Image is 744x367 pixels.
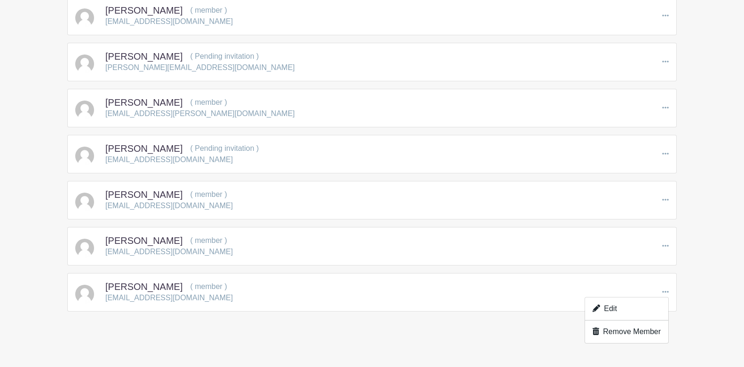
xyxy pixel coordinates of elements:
h5: [PERSON_NAME] [105,281,182,292]
span: ( member ) [190,6,227,14]
span: ( Pending invitation ) [190,144,259,152]
a: Remove Member [585,324,668,339]
a: Edit [585,301,668,316]
span: ( member ) [190,282,227,290]
h5: [PERSON_NAME] [105,189,182,200]
span: ( Pending invitation ) [190,52,259,60]
span: ( member ) [190,98,227,106]
p: [EMAIL_ADDRESS][DOMAIN_NAME] [105,16,233,27]
p: [EMAIL_ADDRESS][DOMAIN_NAME] [105,200,233,211]
img: default-ce2991bfa6775e67f084385cd625a349d9dcbb7a52a09fb2fda1e96e2d18dcdb.png [75,101,94,119]
h5: [PERSON_NAME] [105,143,182,154]
p: [PERSON_NAME][EMAIL_ADDRESS][DOMAIN_NAME] [105,62,295,73]
p: [EMAIL_ADDRESS][DOMAIN_NAME] [105,292,233,304]
h5: [PERSON_NAME] [105,235,182,246]
img: default-ce2991bfa6775e67f084385cd625a349d9dcbb7a52a09fb2fda1e96e2d18dcdb.png [75,285,94,304]
h5: [PERSON_NAME] [105,5,182,16]
h5: [PERSON_NAME] [105,97,182,108]
p: [EMAIL_ADDRESS][DOMAIN_NAME] [105,154,233,165]
h5: [PERSON_NAME] [105,51,182,62]
img: default-ce2991bfa6775e67f084385cd625a349d9dcbb7a52a09fb2fda1e96e2d18dcdb.png [75,55,94,73]
span: ( member ) [190,236,227,244]
img: default-ce2991bfa6775e67f084385cd625a349d9dcbb7a52a09fb2fda1e96e2d18dcdb.png [75,8,94,27]
p: [EMAIL_ADDRESS][PERSON_NAME][DOMAIN_NAME] [105,108,295,119]
img: default-ce2991bfa6775e67f084385cd625a349d9dcbb7a52a09fb2fda1e96e2d18dcdb.png [75,147,94,165]
span: ( member ) [190,190,227,198]
p: [EMAIL_ADDRESS][DOMAIN_NAME] [105,246,233,258]
img: default-ce2991bfa6775e67f084385cd625a349d9dcbb7a52a09fb2fda1e96e2d18dcdb.png [75,193,94,211]
img: default-ce2991bfa6775e67f084385cd625a349d9dcbb7a52a09fb2fda1e96e2d18dcdb.png [75,239,94,258]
